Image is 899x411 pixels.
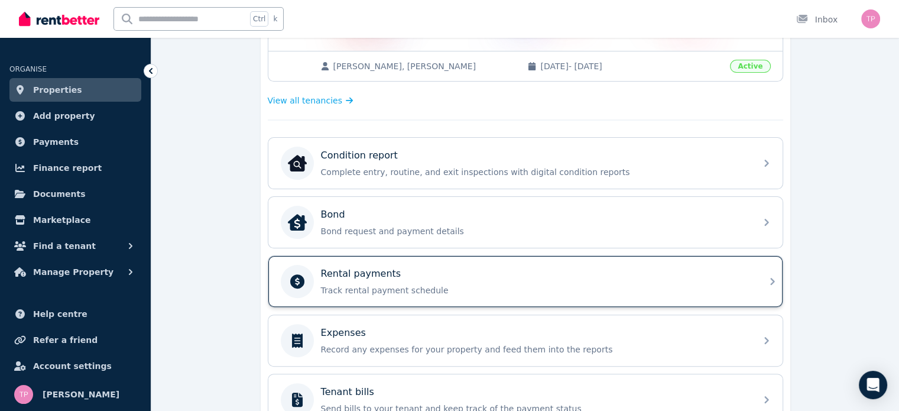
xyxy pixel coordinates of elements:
a: ExpensesRecord any expenses for your property and feed them into the reports [268,315,783,366]
span: [PERSON_NAME], [PERSON_NAME] [333,60,516,72]
a: Properties [9,78,141,102]
a: Condition reportCondition reportComplete entry, routine, and exit inspections with digital condit... [268,138,783,189]
span: View all tenancies [268,95,342,106]
p: Tenant bills [321,385,374,399]
p: Condition report [321,148,398,163]
span: [DATE] - [DATE] [540,60,723,72]
p: Bond [321,208,345,222]
span: Properties [33,83,82,97]
span: [PERSON_NAME] [43,387,119,402]
a: Marketplace [9,208,141,232]
p: Record any expenses for your property and feed them into the reports [321,344,749,355]
img: Bond [288,213,307,232]
img: RentBetter [19,10,99,28]
a: Help centre [9,302,141,326]
a: Add property [9,104,141,128]
button: Manage Property [9,260,141,284]
a: Documents [9,182,141,206]
a: Refer a friend [9,328,141,352]
span: ORGANISE [9,65,47,73]
span: Finance report [33,161,102,175]
span: Documents [33,187,86,201]
span: Ctrl [250,11,268,27]
span: Refer a friend [33,333,98,347]
p: Complete entry, routine, and exit inspections with digital condition reports [321,166,749,178]
a: Finance report [9,156,141,180]
img: Condition report [288,154,307,173]
p: Track rental payment schedule [321,284,749,296]
img: Tim Pennock [14,385,33,404]
span: Help centre [33,307,87,321]
span: Add property [33,109,95,123]
span: Payments [33,135,79,149]
span: Marketplace [33,213,90,227]
p: Bond request and payment details [321,225,749,237]
p: Rental payments [321,267,401,281]
span: k [273,14,277,24]
button: Find a tenant [9,234,141,258]
a: View all tenancies [268,95,353,106]
span: Manage Property [33,265,113,279]
span: Find a tenant [33,239,96,253]
span: Account settings [33,359,112,373]
p: Expenses [321,326,366,340]
div: Open Intercom Messenger [859,371,887,399]
a: BondBondBond request and payment details [268,197,783,248]
a: Account settings [9,354,141,378]
img: Tim Pennock [861,9,880,28]
span: Active [730,60,770,73]
div: Inbox [796,14,838,25]
a: Payments [9,130,141,154]
a: Rental paymentsTrack rental payment schedule [268,256,783,307]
